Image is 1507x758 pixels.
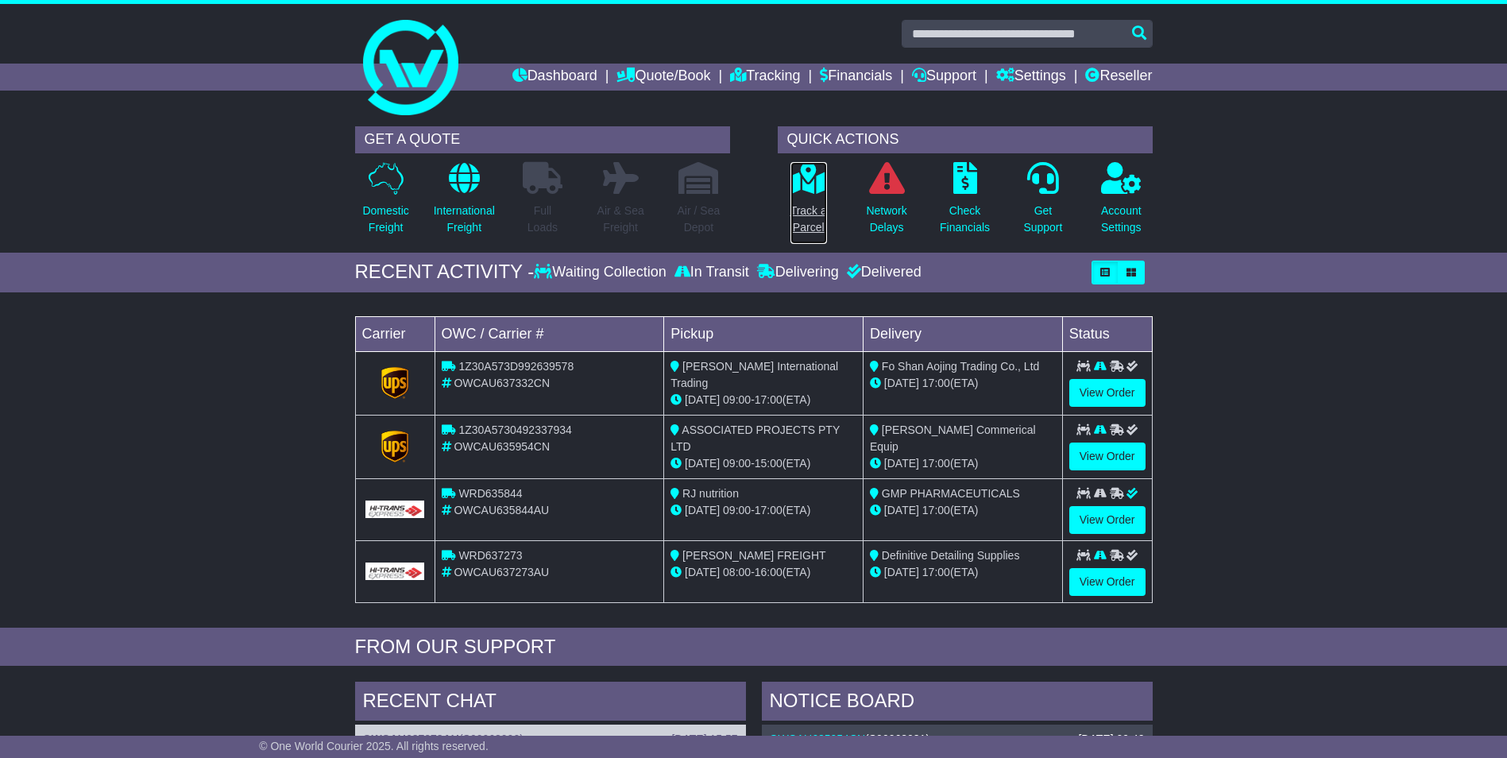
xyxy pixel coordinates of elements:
a: InternationalFreight [433,161,496,245]
span: GMP PHARMACEUTICALS [882,487,1020,500]
a: Financials [820,64,892,91]
div: In Transit [670,264,753,281]
td: OWC / Carrier # [435,316,664,351]
td: Pickup [664,316,864,351]
span: 15:00 [755,457,782,470]
a: View Order [1069,568,1146,596]
div: - (ETA) [670,564,856,581]
span: Definitive Detailing Supplies [882,549,1020,562]
span: © One World Courier 2025. All rights reserved. [259,740,489,752]
a: NetworkDelays [865,161,907,245]
span: OWCAU635844AU [454,504,549,516]
div: - (ETA) [670,502,856,519]
div: Delivered [843,264,922,281]
span: 17:00 [755,393,782,406]
a: View Order [1069,379,1146,407]
div: RECENT ACTIVITY - [355,261,535,284]
a: AccountSettings [1100,161,1142,245]
div: (ETA) [870,564,1056,581]
span: Fo Shan Aojing Trading Co., Ltd [882,360,1039,373]
span: [PERSON_NAME] International Trading [670,360,838,389]
img: GetCarrierServiceLogo [365,563,425,580]
span: [DATE] [685,504,720,516]
div: [DATE] 09:42 [1078,733,1144,746]
span: S00063081 [869,733,926,745]
a: Tracking [730,64,800,91]
div: [DATE] 15:57 [671,733,737,746]
span: [DATE] [884,377,919,389]
div: RECENT CHAT [355,682,746,725]
p: International Freight [434,203,495,236]
a: Reseller [1085,64,1152,91]
a: Dashboard [512,64,597,91]
a: View Order [1069,443,1146,470]
a: DomesticFreight [361,161,409,245]
span: 1Z30A573D992639578 [458,360,574,373]
span: 09:00 [723,504,751,516]
a: CheckFinancials [939,161,991,245]
td: Status [1062,316,1152,351]
p: Domestic Freight [362,203,408,236]
span: [DATE] [685,393,720,406]
p: Network Delays [866,203,906,236]
span: ASSOCIATED PROJECTS PTY LTD [670,423,840,453]
span: 1Z30A5730492337934 [458,423,571,436]
img: GetCarrierServiceLogo [381,431,408,462]
a: Settings [996,64,1066,91]
span: [PERSON_NAME] FREIGHT [682,549,825,562]
span: RJ nutrition [682,487,739,500]
div: ( ) [770,733,1145,746]
span: WRD637273 [458,549,522,562]
a: GetSupport [1022,161,1063,245]
div: ( ) [363,733,738,746]
div: - (ETA) [670,455,856,472]
td: Carrier [355,316,435,351]
div: FROM OUR SUPPORT [355,636,1153,659]
img: GetCarrierServiceLogo [365,501,425,518]
span: OWCAU637273AU [454,566,549,578]
p: Air / Sea Depot [678,203,721,236]
a: Track aParcel [790,161,828,245]
span: 17:00 [922,377,950,389]
div: (ETA) [870,375,1056,392]
a: View Order [1069,506,1146,534]
span: OWCAU637332CN [454,377,550,389]
span: [DATE] [685,457,720,470]
span: [DATE] [884,504,919,516]
p: Full Loads [523,203,562,236]
span: WRD635844 [458,487,522,500]
span: [PERSON_NAME] Commerical Equip [870,423,1036,453]
div: NOTICE BOARD [762,682,1153,725]
span: 16:00 [755,566,782,578]
p: Get Support [1023,203,1062,236]
div: Delivering [753,264,843,281]
p: Air & Sea Freight [597,203,644,236]
span: 09:00 [723,393,751,406]
td: Delivery [863,316,1062,351]
span: 09:00 [723,457,751,470]
span: S00063000 [463,733,520,745]
span: 17:00 [922,457,950,470]
a: OWCAU637273AU [363,733,459,745]
a: Quote/Book [616,64,710,91]
span: 17:00 [755,504,782,516]
p: Track a Parcel [790,203,827,236]
p: Account Settings [1101,203,1142,236]
a: OWCAU635954CN [770,733,866,745]
span: [DATE] [884,566,919,578]
span: 17:00 [922,566,950,578]
div: (ETA) [870,502,1056,519]
span: 17:00 [922,504,950,516]
div: Waiting Collection [534,264,670,281]
p: Check Financials [940,203,990,236]
div: - (ETA) [670,392,856,408]
div: (ETA) [870,455,1056,472]
img: GetCarrierServiceLogo [381,367,408,399]
span: 08:00 [723,566,751,578]
a: Support [912,64,976,91]
div: QUICK ACTIONS [778,126,1153,153]
span: [DATE] [685,566,720,578]
div: GET A QUOTE [355,126,730,153]
span: [DATE] [884,457,919,470]
span: OWCAU635954CN [454,440,550,453]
